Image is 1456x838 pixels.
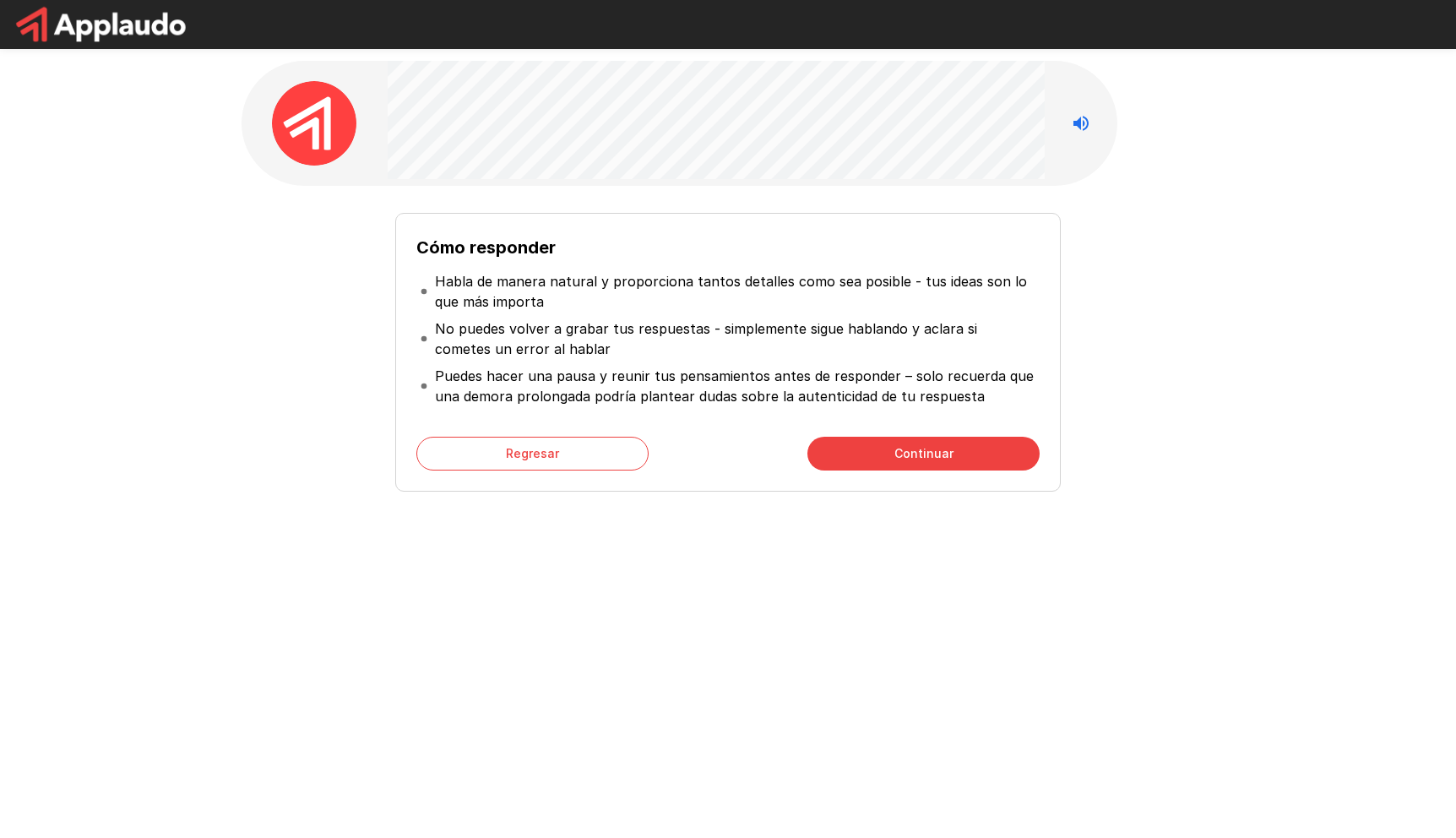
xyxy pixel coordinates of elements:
[416,237,556,258] b: Cómo responder
[1064,106,1098,140] button: Stop reading questions aloud
[272,81,356,166] img: applaudo_avatar.png
[807,437,1040,471] button: Continuar
[435,366,1036,406] p: Puedes hacer una pausa y reunir tus pensamientos antes de responder – solo recuerda que una demor...
[435,318,1036,359] p: No puedes volver a grabar tus respuestas - simplemente sigue hablando y aclara si cometes un erro...
[416,437,649,471] button: Regresar
[435,271,1036,312] p: Habla de manera natural y proporciona tantos detalles como sea posible - tus ideas son lo que más...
